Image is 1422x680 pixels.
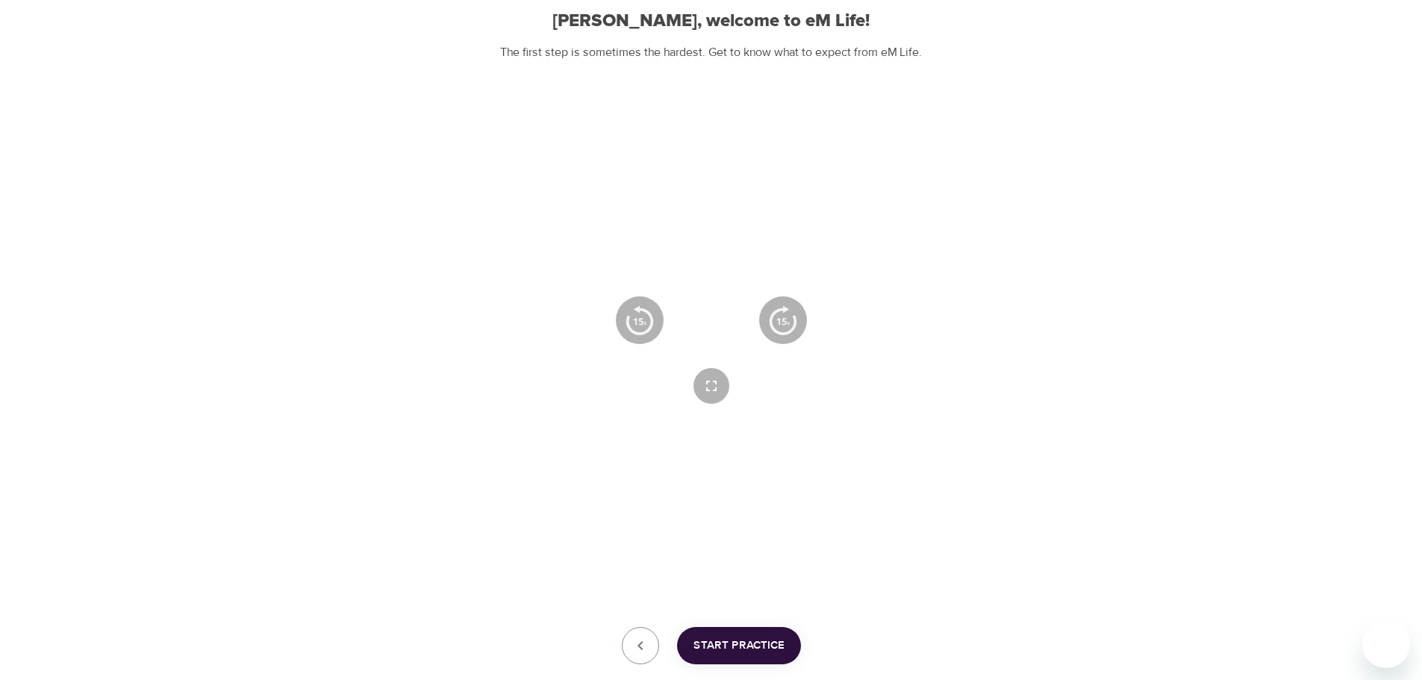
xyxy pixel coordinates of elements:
[304,44,1119,61] p: The first step is sometimes the hardest. Get to know what to expect from eM Life.
[693,636,785,655] span: Start Practice
[625,305,655,335] img: 15s_prev.svg
[677,627,801,664] button: Start Practice
[304,10,1119,32] h2: [PERSON_NAME], welcome to eM Life!
[768,305,798,335] img: 15s_next.svg
[1362,620,1410,668] iframe: Button to launch messaging window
